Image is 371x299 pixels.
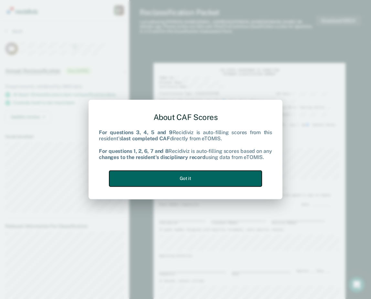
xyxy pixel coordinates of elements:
[109,171,262,186] button: Got it
[99,130,272,161] div: Recidiviz is auto-filling scores from this resident's directly from eTOMIS. Recidiviz is auto-fil...
[99,154,206,160] b: changes to the resident's disciplinary record
[99,130,173,136] b: For questions 3, 4, 5 and 9
[122,136,170,142] b: last completed CAF
[99,148,168,154] b: For questions 1, 2, 6, 7 and 8
[99,107,272,127] div: About CAF Scores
